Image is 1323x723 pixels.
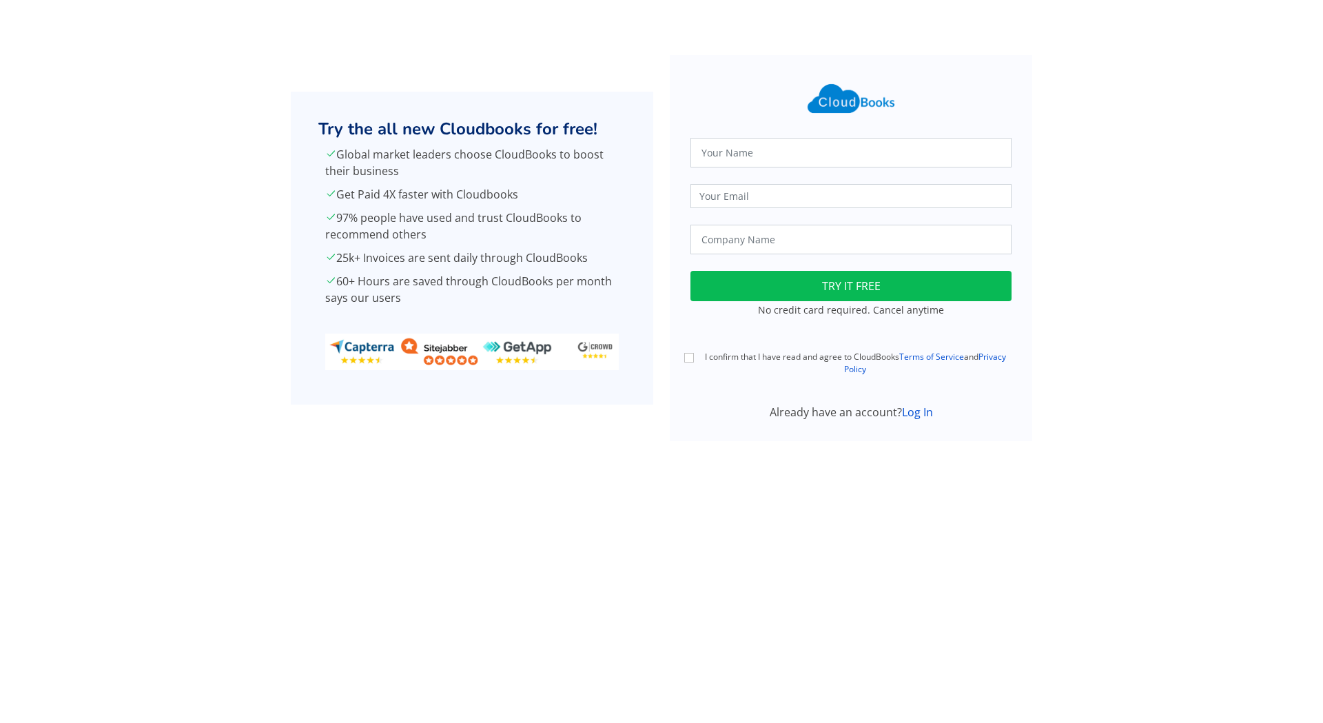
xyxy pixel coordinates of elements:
[325,273,619,306] p: 60+ Hours are saved through CloudBooks per month says our users
[690,271,1012,301] button: TRY IT FREE
[325,146,619,179] p: Global market leaders choose CloudBooks to boost their business
[690,225,1012,254] input: Company Name
[799,76,903,121] img: Cloudbooks Logo
[318,119,626,139] h2: Try the all new Cloudbooks for free!
[682,404,1020,420] div: Already have an account?
[690,138,1012,167] input: Your Name
[902,405,933,420] a: Log In
[325,334,619,370] img: ratings_banner.png
[690,184,1012,208] input: Your Email
[844,351,1006,375] a: Privacy Policy
[699,351,1012,376] label: I confirm that I have read and agree to CloudBooks and
[758,303,944,316] small: No credit card required. Cancel anytime
[325,210,619,243] p: 97% people have used and trust CloudBooks to recommend others
[899,351,964,363] a: Terms of Service
[325,250,619,266] p: 25k+ Invoices are sent daily through CloudBooks
[325,186,619,203] p: Get Paid 4X faster with Cloudbooks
